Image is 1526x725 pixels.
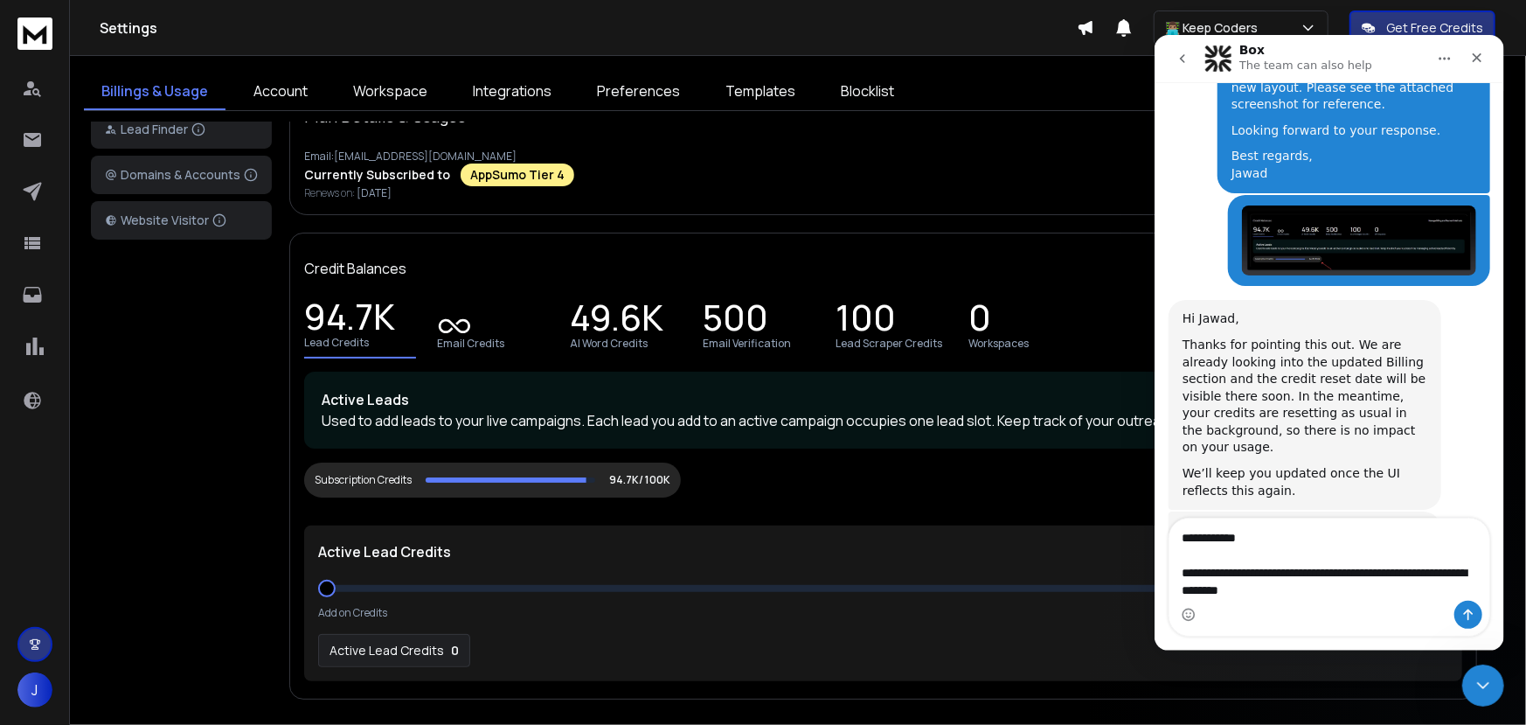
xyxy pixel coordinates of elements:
[14,477,336,708] div: Lakshita says…
[329,642,444,659] p: Active Lead Credits
[968,337,1029,351] p: Workspaces
[322,410,1445,431] p: Used to add leads to your live campaigns. Each lead you add to an active campaign occupies one le...
[451,642,459,659] p: 0
[17,17,52,50] img: logo
[708,73,813,110] a: Templates
[318,606,387,620] p: Add on Credits
[336,73,445,110] a: Workspace
[28,275,273,293] div: Hi Jawad,
[14,265,336,477] div: Lakshita says…
[318,541,451,562] p: Active Lead Credits
[304,186,1462,200] p: Renews on:
[28,430,273,464] div: We’ll keep you updated once the UI reflects this again.
[315,473,412,487] div: Subscription Credits
[1165,19,1265,37] p: 👨🏽‍💻 Keep Coders
[461,164,574,186] div: AppSumo Tier 4
[236,73,325,110] a: Account
[14,160,336,266] div: Jawad says…
[17,673,52,708] button: J
[77,113,322,147] div: Best regards, Jawad
[1462,665,1504,707] iframe: To enrich screen reader interactions, please activate Accessibility in Grammarly extension settings
[304,336,369,350] p: Lead Credits
[27,573,41,587] button: Emoji picker
[455,73,569,110] a: Integrations
[836,309,896,333] p: 100
[609,473,670,487] p: 94.7K/ 100K
[1386,19,1483,37] p: Get Free Credits
[28,302,273,422] div: Thanks for pointing this out. We are already looking into the updated Billing section and the cre...
[84,73,225,110] a: Billings & Usage
[703,309,768,333] p: 500
[823,73,912,110] a: Blocklist
[77,87,322,105] div: Looking forward to your response.
[579,73,697,110] a: Preferences
[304,150,1462,164] p: Email: [EMAIL_ADDRESS][DOMAIN_NAME]
[1155,35,1504,651] iframe: To enrich screen reader interactions, please activate Accessibility in Grammarly extension settings
[836,337,942,351] p: Lead Scraper Credits
[703,337,791,351] p: Email Verification
[91,156,272,194] button: Domains & Accounts
[322,389,1445,410] p: Active Leads
[1349,10,1495,45] button: Get Free Credits
[14,477,287,670] div: Hey Jawad, you can now see the credit renewal date:
[300,566,328,594] button: Send a message…
[570,309,663,333] p: 49.6K
[100,17,1077,38] h1: Settings
[304,308,395,332] p: 94.7K
[91,110,272,149] button: Lead Finder
[357,185,392,200] span: [DATE]
[14,265,287,475] div: Hi Jawad,Thanks for pointing this out. We are already looking into the updated Billing section an...
[968,309,991,333] p: 0
[304,258,406,279] p: Credit Balances
[15,484,335,566] textarea: Message…
[304,166,450,184] p: Currently Subscribed to
[437,337,504,351] p: Email Credits
[570,337,648,351] p: AI Word Credits
[91,201,272,240] button: Website Visitor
